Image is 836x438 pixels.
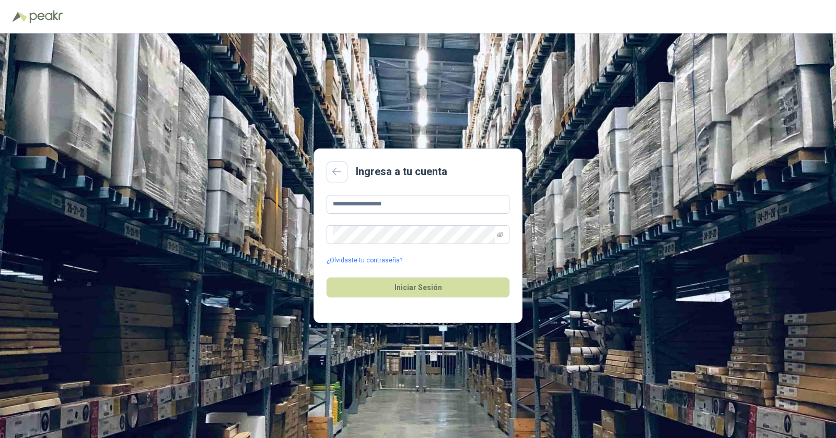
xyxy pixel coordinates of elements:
[327,278,509,297] button: Iniciar Sesión
[13,11,27,22] img: Logo
[29,10,63,23] img: Peakr
[356,164,447,180] h2: Ingresa a tu cuenta
[497,232,503,238] span: eye-invisible
[327,256,402,266] a: ¿Olvidaste tu contraseña?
